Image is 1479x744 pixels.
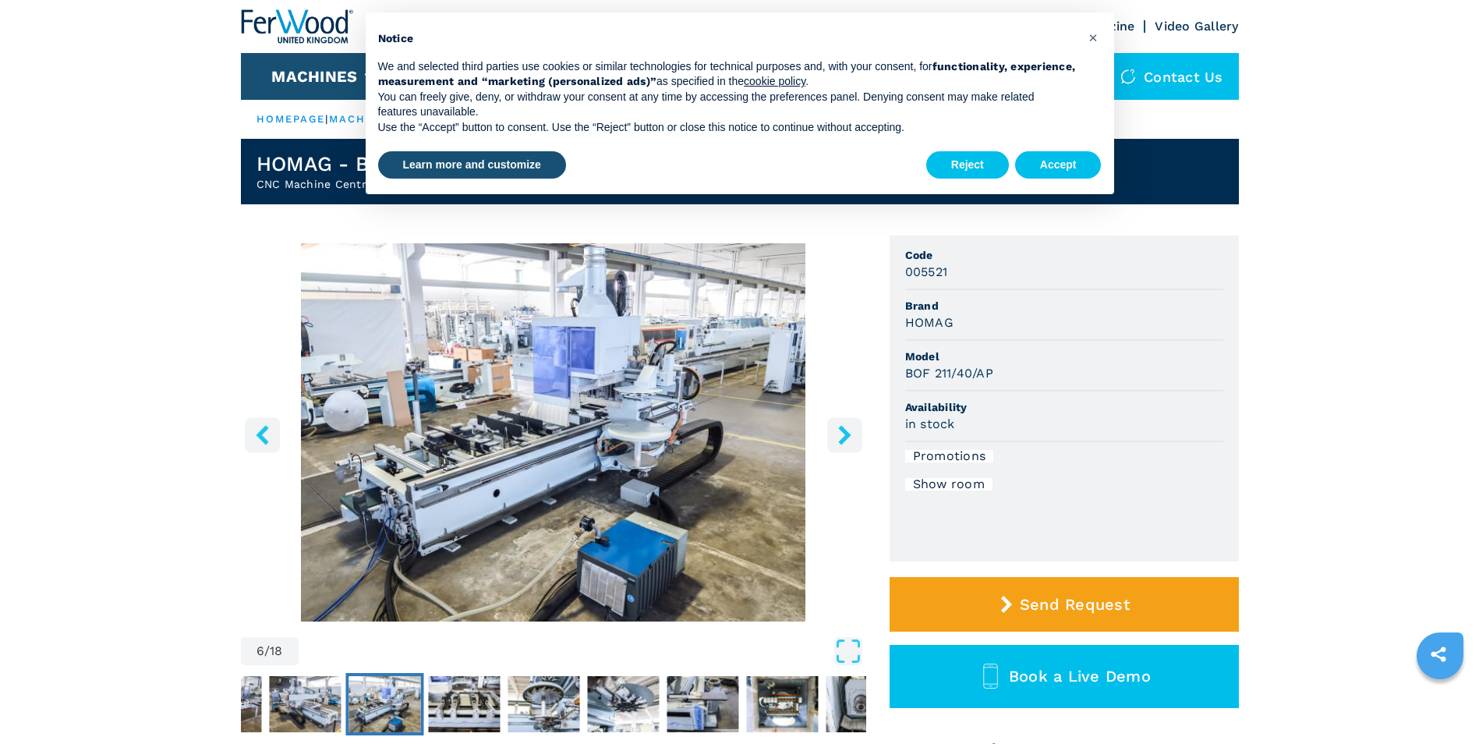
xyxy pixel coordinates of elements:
h3: 005521 [905,263,948,281]
img: 9928691f9e283179e3b5b1ecb336dbc6 [189,676,261,732]
div: Promotions [905,450,994,462]
span: Availability [905,399,1223,415]
button: Go to Slide 11 [743,673,821,735]
span: Book a Live Demo [1009,667,1151,686]
img: Ferwood [241,9,353,44]
h3: in stock [905,415,955,433]
strong: functionality, experience, measurement and “marketing (personalized ads)” [378,60,1076,88]
span: Brand [905,298,1223,314]
h1: HOMAG - BOF 211/40/AP [257,151,498,176]
div: Go to Slide 6 [241,243,866,622]
button: Go to Slide 8 [504,673,582,735]
button: Go to Slide 7 [425,673,503,735]
a: machines [329,113,396,125]
button: Go to Slide 5 [266,673,344,735]
img: ff1cf6d3621f22e1a9279c7b3b59f939 [826,676,897,732]
img: dcb783e915235ddaa38324b53f5bc05f [269,676,341,732]
img: Contact us [1120,69,1136,84]
p: Use the “Accept” button to consent. Use the “Reject” button or close this notice to continue with... [378,120,1077,136]
h3: BOF 211/40/AP [905,364,993,382]
button: Go to Slide 4 [186,673,264,735]
p: We and selected third parties use cookies or similar technologies for technical purposes and, wit... [378,59,1077,90]
button: Open Fullscreen [303,637,862,665]
span: / [264,645,270,657]
h3: HOMAG [905,314,954,331]
button: Send Request [890,577,1239,632]
span: 18 [270,645,283,657]
button: Accept [1015,151,1102,179]
span: | [325,113,328,125]
img: CNC Machine Centres With Pod And Rail HOMAG BOF 211/40/AP [241,243,866,622]
button: Book a Live Demo [890,645,1239,708]
button: Reject [926,151,1009,179]
img: d7574fff9109c4d8fbdb0b254f7f444b [746,676,818,732]
span: Code [905,247,1223,263]
a: HOMEPAGE [257,113,326,125]
img: 0e52579b4568fc0c68e2ca51dbdec0d5 [428,676,500,732]
div: Show room [905,478,992,491]
iframe: Chat [1413,674,1467,732]
span: 6 [257,645,264,657]
button: Go to Slide 10 [663,673,741,735]
span: Model [905,349,1223,364]
button: Close this notice [1081,25,1106,50]
nav: Thumbnail Navigation [27,673,653,735]
img: dc9808c85d8c1e93fb37c8a950a131dc [508,676,579,732]
a: Video Gallery [1155,19,1238,34]
button: Learn more and customize [378,151,566,179]
span: Send Request [1020,595,1130,614]
button: left-button [245,417,280,452]
img: bb903a78ef47e1f11ad4e83976006c33 [349,676,420,732]
img: 3e7b8e096c8d1731a2e4a1dd31287a96 [667,676,738,732]
h2: CNC Machine Centres With Pod And Rail [257,176,498,192]
div: Contact us [1105,53,1239,100]
button: Go to Slide 12 [823,673,900,735]
button: Go to Slide 9 [584,673,662,735]
span: × [1088,28,1098,47]
button: Machines [271,67,357,86]
a: sharethis [1419,635,1458,674]
p: You can freely give, deny, or withdraw your consent at any time by accessing the preferences pane... [378,90,1077,120]
h2: Notice [378,31,1077,47]
button: Go to Slide 6 [345,673,423,735]
img: 0ee858f131e6dd11e9c123e7f1c076d7 [587,676,659,732]
button: right-button [827,417,862,452]
a: cookie policy [744,75,805,87]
